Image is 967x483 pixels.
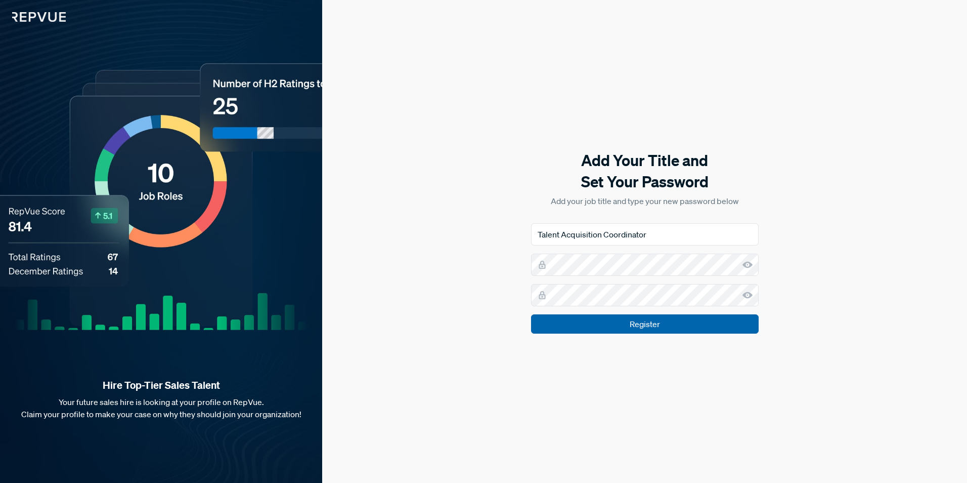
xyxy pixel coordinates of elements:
[531,314,759,334] input: Register
[531,195,759,207] p: Add your job title and type your new password below
[531,223,759,246] input: Job Title
[16,379,306,392] strong: Hire Top-Tier Sales Talent
[531,150,759,192] h5: Add Your Title and Set Your Password
[16,396,306,420] p: Your future sales hire is looking at your profile on RepVue. Claim your profile to make your case...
